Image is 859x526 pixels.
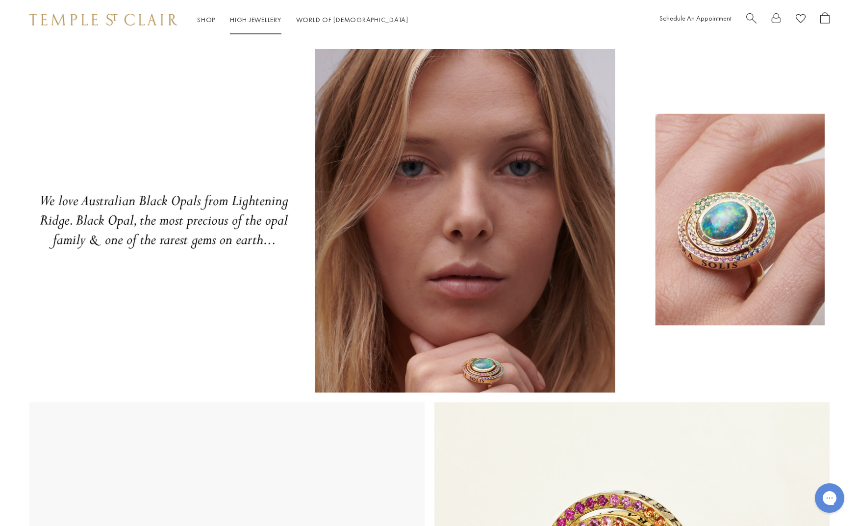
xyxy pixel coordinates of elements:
nav: Main navigation [197,14,408,26]
a: High JewelleryHigh Jewellery [230,15,281,24]
a: Schedule An Appointment [659,14,732,23]
a: Open Shopping Bag [820,12,830,27]
img: Temple St. Clair [29,14,177,26]
a: Search [746,12,757,27]
iframe: Gorgias live chat messenger [810,480,849,516]
a: World of [DEMOGRAPHIC_DATA]World of [DEMOGRAPHIC_DATA] [296,15,408,24]
a: ShopShop [197,15,215,24]
a: View Wishlist [796,12,806,27]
